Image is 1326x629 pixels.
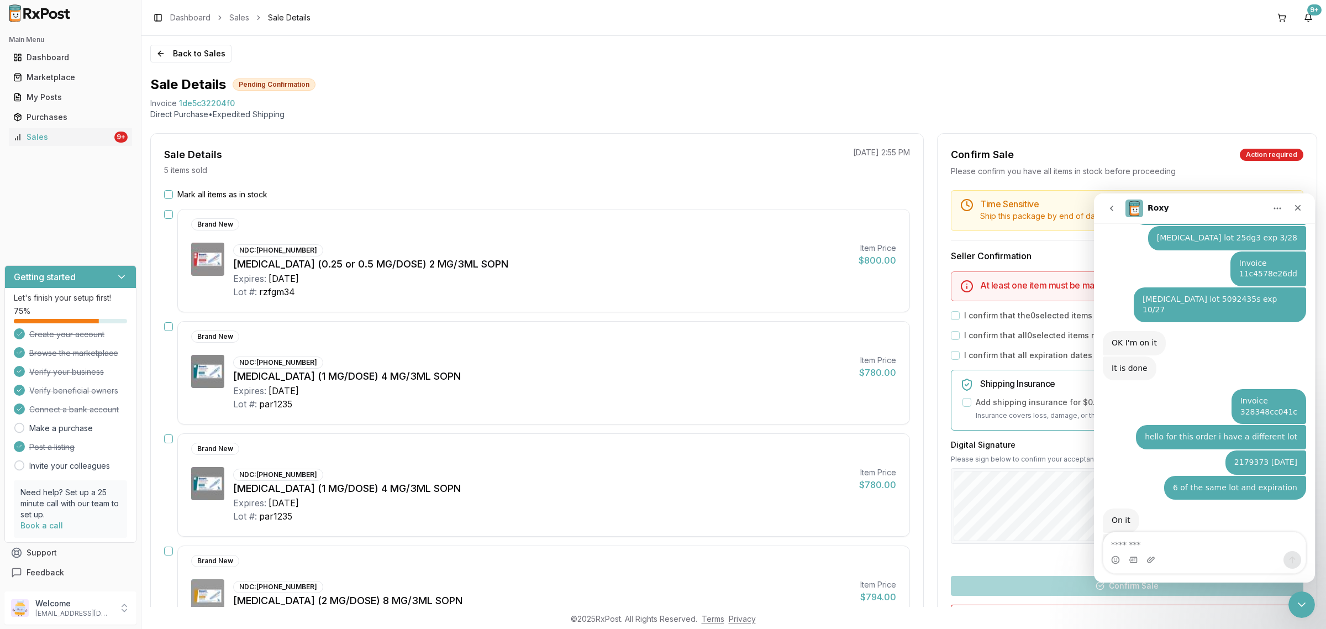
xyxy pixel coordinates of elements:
[964,350,1136,361] label: I confirm that all expiration dates are correct
[1307,4,1322,15] div: 9+
[4,108,136,126] button: Purchases
[177,189,267,200] label: Mark all items as in stock
[233,357,323,369] div: NDC: [PHONE_NUMBER]
[269,384,299,397] div: [DATE]
[980,200,1294,208] h5: Time Sensitive
[13,72,128,83] div: Marketplace
[191,467,224,500] img: Ozempic (1 MG/DOSE) 4 MG/3ML SOPN
[980,379,1294,388] h5: Shipping Insurance
[13,92,128,103] div: My Posts
[859,243,896,254] div: Item Price
[233,384,266,397] div: Expires:
[191,555,239,567] div: Brand New
[29,460,110,471] a: Invite your colleagues
[951,147,1014,163] div: Confirm Sale
[29,348,118,359] span: Browse the marketplace
[853,147,910,158] p: [DATE] 2:55 PM
[20,487,120,520] p: Need help? Set up a 25 minute call with our team to set up.
[860,590,896,604] div: $794.00
[1240,149,1303,161] div: Action required
[9,67,132,87] a: Marketplace
[269,496,299,510] div: [DATE]
[229,12,249,23] a: Sales
[191,243,224,276] img: Ozempic (0.25 or 0.5 MG/DOSE) 2 MG/3ML SOPN
[233,469,323,481] div: NDC: [PHONE_NUMBER]
[951,605,1303,626] button: I don't have these items available anymore
[179,98,235,109] span: 1de5c32204f0
[859,467,896,478] div: Item Price
[233,285,257,298] div: Lot #:
[29,385,118,396] span: Verify beneficial owners
[859,478,896,491] div: $780.00
[164,165,207,176] p: 5 items sold
[35,609,112,618] p: [EMAIL_ADDRESS][DOMAIN_NAME]
[233,244,323,256] div: NDC: [PHONE_NUMBER]
[233,510,257,523] div: Lot #:
[114,132,128,143] div: 9+
[1299,9,1317,27] button: 9+
[233,272,266,285] div: Expires:
[35,598,112,609] p: Welcome
[9,48,132,67] a: Dashboard
[259,397,292,411] div: par1235
[259,510,292,523] div: par1235
[13,132,112,143] div: Sales
[951,455,1303,464] p: Please sign below to confirm your acceptance of this order
[191,218,239,230] div: Brand New
[233,256,850,272] div: [MEDICAL_DATA] (0.25 or 0.5 MG/DOSE) 2 MG/3ML SOPN
[170,12,211,23] a: Dashboard
[29,366,104,378] span: Verify your business
[4,69,136,86] button: Marketplace
[191,355,224,388] img: Ozempic (1 MG/DOSE) 4 MG/3ML SOPN
[9,127,132,147] a: Sales9+
[233,581,323,593] div: NDC: [PHONE_NUMBER]
[233,496,266,510] div: Expires:
[1288,591,1315,618] iframe: Intercom live chat
[4,88,136,106] button: My Posts
[150,45,231,62] a: Back to Sales
[233,78,315,91] div: Pending Confirmation
[150,76,226,93] h1: Sale Details
[29,404,119,415] span: Connect a bank account
[29,329,104,340] span: Create your account
[269,272,299,285] div: [DATE]
[976,410,1294,421] p: Insurance covers loss, damage, or theft during transit.
[9,107,132,127] a: Purchases
[233,369,850,384] div: [MEDICAL_DATA] (1 MG/DOSE) 4 MG/3ML SOPN
[4,4,75,22] img: RxPost Logo
[860,579,896,590] div: Item Price
[27,567,64,578] span: Feedback
[4,543,136,563] button: Support
[11,599,29,617] img: User avatar
[13,112,128,123] div: Purchases
[9,35,132,44] h2: Main Menu
[150,109,1317,120] p: Direct Purchase • Expedited Shipping
[233,481,850,496] div: [MEDICAL_DATA] (1 MG/DOSE) 4 MG/3ML SOPN
[20,521,63,530] a: Book a call
[170,12,311,23] nav: breadcrumb
[268,12,311,23] span: Sale Details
